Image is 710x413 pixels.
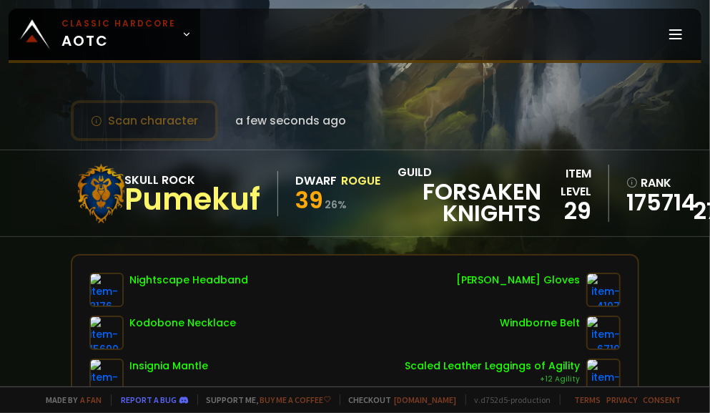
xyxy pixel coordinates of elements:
img: item-9833 [586,359,621,393]
img: item-4721 [89,359,124,393]
div: Rogue [341,172,380,190]
span: Forsaken Knights [398,181,541,224]
img: item-6719 [586,316,621,350]
img: item-4107 [586,273,621,307]
div: item level [541,165,591,200]
div: Dwarf [295,172,337,190]
span: v. d752d5 - production [465,394,551,405]
div: Pumekuf [124,189,260,210]
span: 39 [295,184,323,216]
div: +12 Agility [405,374,581,385]
div: Insignia Mantle [129,359,208,374]
div: rank [626,174,685,192]
div: Windborne Belt [501,316,581,331]
a: a fan [81,394,102,405]
a: [DOMAIN_NAME] [395,394,457,405]
a: Buy me a coffee [260,394,331,405]
div: 29 [541,200,591,222]
div: Skull Rock [124,171,260,189]
small: 26 % [325,198,347,212]
a: Terms [575,394,601,405]
div: Nightscape Headband [129,273,248,288]
div: Kodobone Necklace [129,316,236,331]
span: Made by [38,394,102,405]
small: Classic Hardcore [61,17,176,30]
span: a few seconds ago [235,112,346,130]
div: guild [398,163,541,224]
button: Scan character [71,100,218,141]
a: 175714 [626,192,685,213]
span: AOTC [61,17,176,52]
div: Scaled Leather Leggings of Agility [405,359,581,374]
img: item-15690 [89,316,124,350]
span: Support me, [197,394,331,405]
a: Privacy [607,394,638,405]
a: Report a bug [122,394,177,405]
div: [PERSON_NAME] Gloves [456,273,581,288]
a: Consent [644,394,681,405]
img: item-8176 [89,273,124,307]
span: Checkout [340,394,457,405]
a: Classic HardcoreAOTC [9,9,200,60]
